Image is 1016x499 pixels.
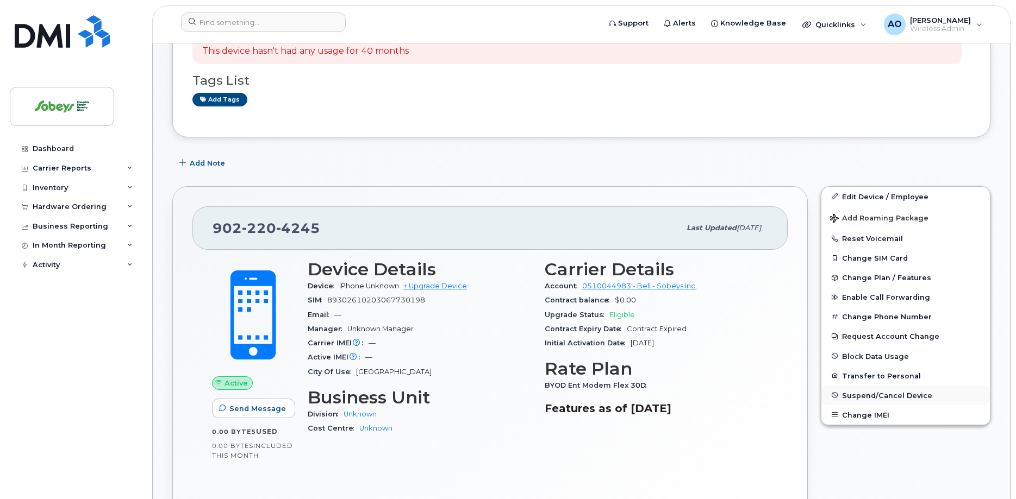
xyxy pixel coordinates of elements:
span: iPhone Unknown [339,282,399,290]
p: This device hasn't had any usage for 40 months [202,45,409,58]
span: Cost Centre [308,424,359,432]
span: Wireless Admin [910,24,971,33]
span: 902 [213,220,320,236]
span: used [256,427,278,435]
span: Alerts [673,18,696,29]
a: Edit Device / Employee [821,187,990,206]
span: Add Roaming Package [830,214,928,224]
button: Block Data Usage [821,346,990,366]
a: Add tags [192,93,247,106]
span: SIM [308,296,327,304]
a: 0510044983 - Bell - Sobeys Inc. [582,282,697,290]
span: Support [618,18,649,29]
button: Enable Call Forwarding [821,287,990,307]
span: Enable Call Forwarding [842,293,930,301]
span: Knowledge Base [720,18,786,29]
span: City Of Use [308,368,356,376]
span: Contract balance [545,296,615,304]
span: [DATE] [737,224,761,232]
span: Device [308,282,339,290]
span: [DATE] [631,339,654,347]
span: — [369,339,376,347]
a: Unknown [344,410,377,418]
span: 89302610203067730198 [327,296,425,304]
h3: Device Details [308,260,532,279]
span: Account [545,282,582,290]
div: Quicklinks [795,14,874,35]
h3: Rate Plan [545,359,769,378]
button: Change IMEI [821,405,990,425]
span: — [365,353,372,361]
h3: Carrier Details [545,260,769,279]
span: Last updated [687,224,737,232]
span: Unknown Manager [347,325,414,333]
span: Quicklinks [815,20,855,29]
button: Add Roaming Package [821,206,990,229]
span: 0.00 Bytes [212,442,253,450]
span: Email [308,311,334,319]
h3: Features as of [DATE] [545,402,769,415]
a: Knowledge Base [703,12,794,34]
span: Suspend/Cancel Device [842,391,932,399]
span: Contract Expired [627,325,687,333]
a: Unknown [359,424,392,432]
span: 4245 [276,220,320,236]
h3: Business Unit [308,388,532,407]
span: [PERSON_NAME] [910,16,971,24]
a: Alerts [656,12,703,34]
span: Initial Activation Date [545,339,631,347]
button: Change Plan / Features [821,268,990,287]
span: 0.00 Bytes [212,428,256,435]
button: Add Note [172,154,234,173]
button: Request Account Change [821,326,990,346]
span: Add Note [190,158,225,168]
span: — [334,311,341,319]
span: Manager [308,325,347,333]
span: included this month [212,441,293,459]
a: + Upgrade Device [403,282,467,290]
span: AO [888,18,902,31]
span: Division [308,410,344,418]
span: [GEOGRAPHIC_DATA] [356,368,432,376]
span: Upgrade Status [545,311,609,319]
span: Eligible [609,311,635,319]
button: Transfer to Personal [821,366,990,386]
h3: Tags List [192,74,970,87]
button: Reset Voicemail [821,229,990,248]
button: Send Message [212,399,295,418]
span: Change Plan / Features [842,274,931,282]
span: Active IMEI [308,353,365,361]
span: Carrier IMEI [308,339,369,347]
span: Contract Expiry Date [545,325,627,333]
input: Find something... [181,12,346,32]
span: Send Message [229,403,286,414]
button: Change Phone Number [821,307,990,326]
span: $0.00 [615,296,636,304]
span: BYOD Ent Modem Flex 30D [545,381,652,389]
button: Change SIM Card [821,248,990,268]
div: Antonio Orgera [876,14,990,35]
span: 220 [242,220,276,236]
a: Support [601,12,656,34]
span: Active [225,378,248,388]
button: Suspend/Cancel Device [821,386,990,405]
